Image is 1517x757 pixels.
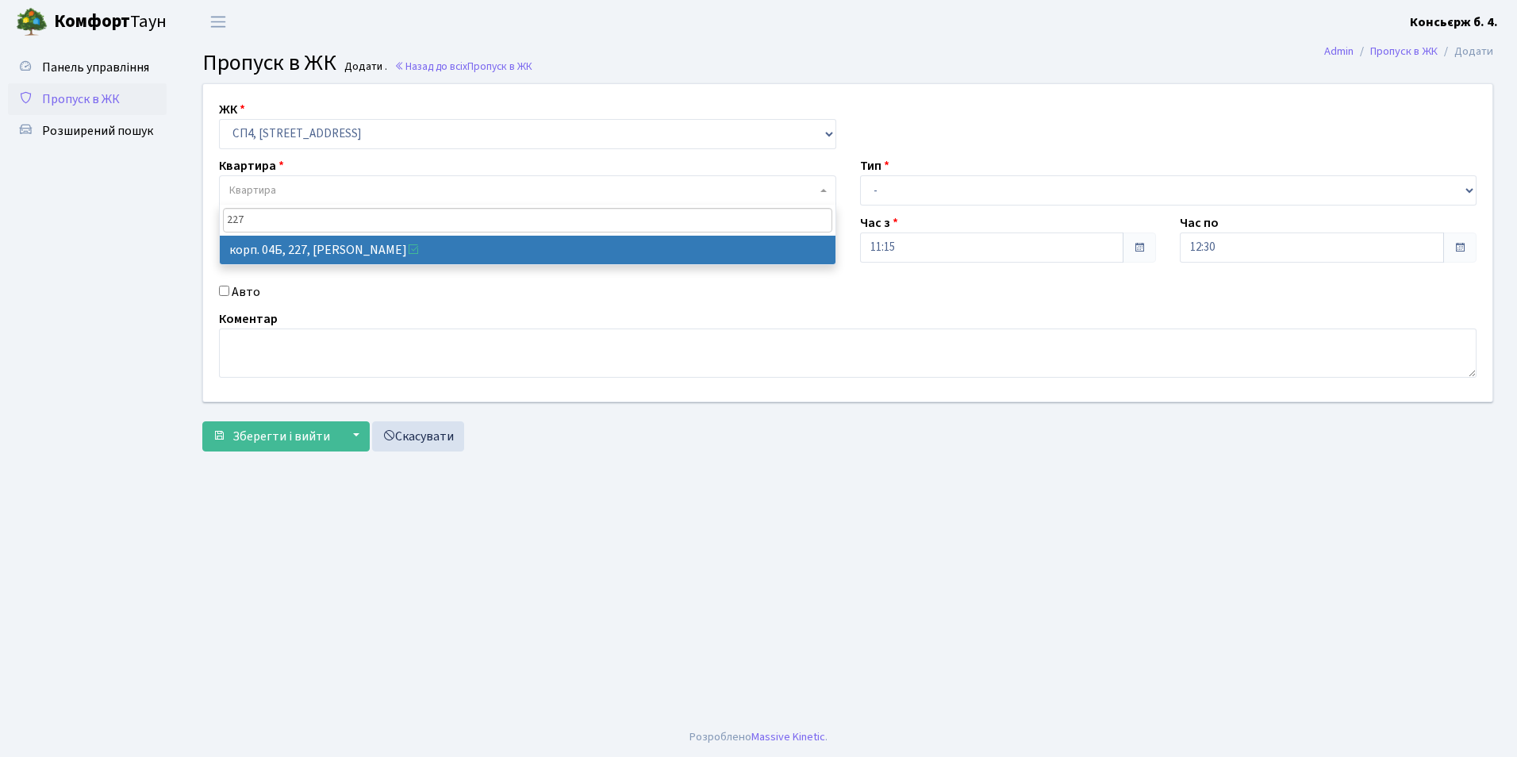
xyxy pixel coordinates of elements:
a: Пропуск в ЖК [1370,43,1438,60]
small: Додати . [341,60,387,74]
label: Квартира [219,156,284,175]
b: Консьєрж б. 4. [1410,13,1498,31]
a: Панель управління [8,52,167,83]
a: Консьєрж б. 4. [1410,13,1498,32]
button: Зберегти і вийти [202,421,340,452]
span: Зберегти і вийти [232,428,330,445]
li: корп. 04Б, 227, [PERSON_NAME] [220,236,835,264]
span: Пропуск в ЖК [202,47,336,79]
a: Назад до всіхПропуск в ЖК [394,59,532,74]
label: Час з [860,213,898,232]
a: Massive Kinetic [751,728,825,745]
a: Admin [1324,43,1354,60]
li: Додати [1438,43,1493,60]
button: Переключити навігацію [198,9,238,35]
label: Час по [1180,213,1219,232]
label: ЖК [219,100,245,119]
a: Пропуск в ЖК [8,83,167,115]
label: Коментар [219,309,278,329]
span: Панель управління [42,59,149,76]
span: Квартира [229,183,276,198]
b: Комфорт [54,9,130,34]
a: Скасувати [372,421,464,452]
span: Таун [54,9,167,36]
span: Розширений пошук [42,122,153,140]
label: Авто [232,282,260,302]
span: Пропуск в ЖК [467,59,532,74]
nav: breadcrumb [1300,35,1517,68]
label: Тип [860,156,889,175]
img: logo.png [16,6,48,38]
a: Розширений пошук [8,115,167,147]
div: Розроблено . [689,728,828,746]
span: Пропуск в ЖК [42,90,120,108]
